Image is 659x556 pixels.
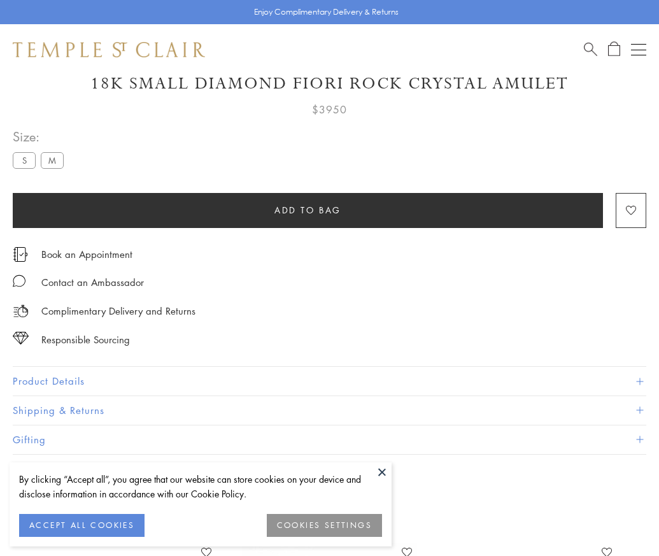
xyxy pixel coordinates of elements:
label: S [13,152,36,168]
button: ACCEPT ALL COOKIES [19,514,145,537]
div: Responsible Sourcing [41,332,130,348]
button: Open navigation [631,42,646,57]
img: Temple St. Clair [13,42,205,57]
button: Gifting [13,425,646,454]
a: Open Shopping Bag [608,41,620,57]
a: Search [584,41,597,57]
span: $3950 [312,101,347,118]
button: COOKIES SETTINGS [267,514,382,537]
div: By clicking “Accept all”, you agree that our website can store cookies on your device and disclos... [19,472,382,501]
button: Shipping & Returns [13,396,646,425]
button: Add to bag [13,193,603,228]
img: icon_appointment.svg [13,247,28,262]
p: Enjoy Complimentary Delivery & Returns [254,6,399,18]
div: Contact an Ambassador [41,274,144,290]
span: Size: [13,126,69,147]
img: icon_sourcing.svg [13,332,29,345]
img: MessageIcon-01_2.svg [13,274,25,287]
p: Complimentary Delivery and Returns [41,303,195,319]
h1: 18K Small Diamond Fiori Rock Crystal Amulet [13,73,646,95]
a: Book an Appointment [41,247,132,261]
button: Product Details [13,367,646,396]
label: M [41,152,64,168]
img: icon_delivery.svg [13,303,29,319]
span: Add to bag [274,203,341,217]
